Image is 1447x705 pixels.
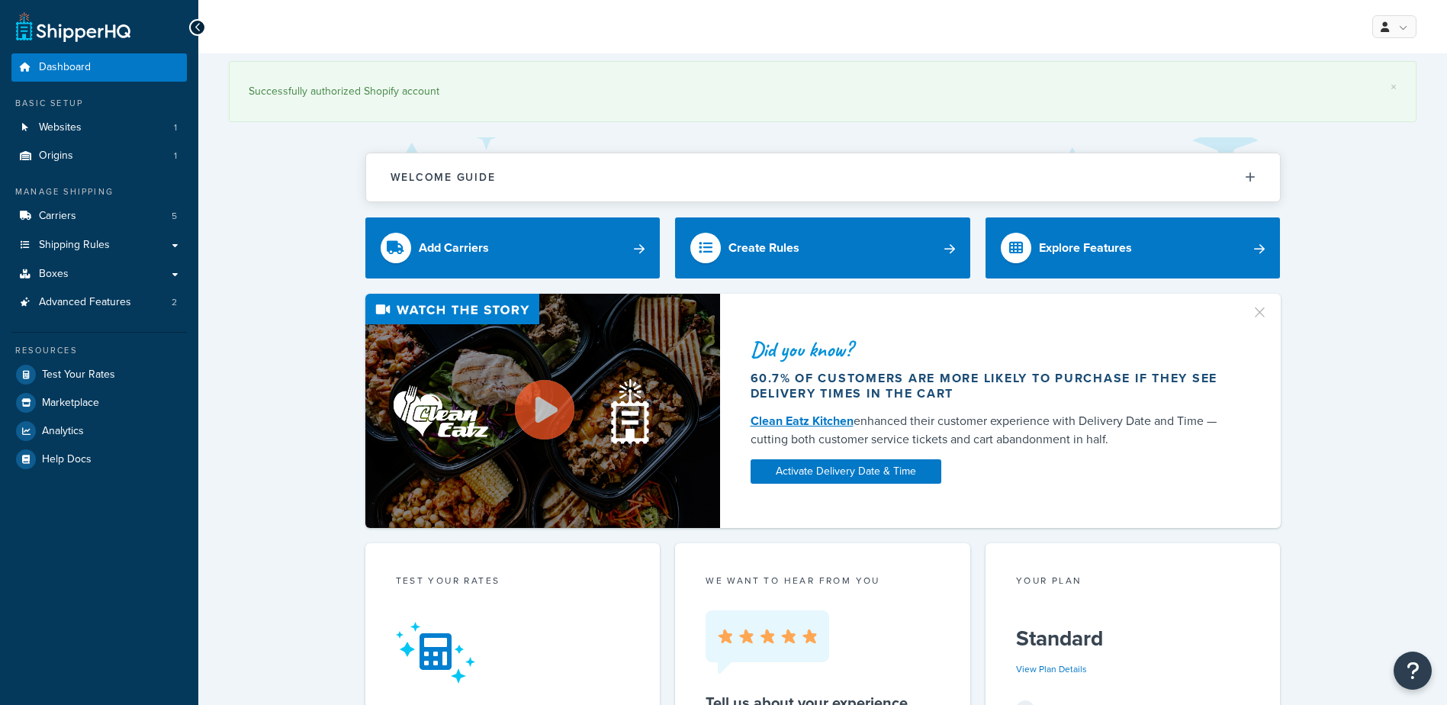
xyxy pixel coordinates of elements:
a: View Plan Details [1016,662,1087,676]
span: Websites [39,121,82,134]
div: Resources [11,344,187,357]
span: Marketplace [42,397,99,410]
button: Open Resource Center [1394,652,1432,690]
h2: Welcome Guide [391,172,496,183]
p: we want to hear from you [706,574,940,587]
a: Dashboard [11,53,187,82]
div: Create Rules [728,237,799,259]
a: Analytics [11,417,187,445]
div: Did you know? [751,339,1233,360]
div: Test your rates [396,574,630,591]
div: Add Carriers [419,237,489,259]
div: Your Plan [1016,574,1250,591]
a: Clean Eatz Kitchen [751,412,854,430]
span: 1 [174,150,177,163]
a: Create Rules [675,217,970,278]
span: Origins [39,150,73,163]
a: Carriers5 [11,202,187,230]
a: Origins1 [11,142,187,170]
span: Advanced Features [39,296,131,309]
a: Shipping Rules [11,231,187,259]
span: Test Your Rates [42,369,115,381]
div: 60.7% of customers are more likely to purchase if they see delivery times in the cart [751,371,1233,401]
li: Websites [11,114,187,142]
a: Test Your Rates [11,361,187,388]
a: Advanced Features2 [11,288,187,317]
div: Explore Features [1039,237,1132,259]
div: Manage Shipping [11,185,187,198]
span: Help Docs [42,453,92,466]
a: Help Docs [11,446,187,473]
div: Basic Setup [11,97,187,110]
a: Add Carriers [365,217,661,278]
span: Shipping Rules [39,239,110,252]
li: Origins [11,142,187,170]
span: Carriers [39,210,76,223]
a: Marketplace [11,389,187,417]
span: 1 [174,121,177,134]
span: Analytics [42,425,84,438]
span: 5 [172,210,177,223]
div: Successfully authorized Shopify account [249,81,1397,102]
h5: Standard [1016,626,1250,651]
li: Advanced Features [11,288,187,317]
li: Carriers [11,202,187,230]
div: enhanced their customer experience with Delivery Date and Time — cutting both customer service ti... [751,412,1233,449]
a: Boxes [11,260,187,288]
img: Video thumbnail [365,294,720,528]
span: 2 [172,296,177,309]
span: Boxes [39,268,69,281]
a: Websites1 [11,114,187,142]
button: Welcome Guide [366,153,1280,201]
span: Dashboard [39,61,91,74]
a: × [1391,81,1397,93]
a: Activate Delivery Date & Time [751,459,941,484]
a: Explore Features [986,217,1281,278]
